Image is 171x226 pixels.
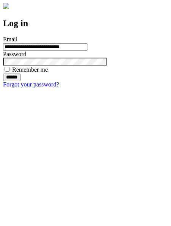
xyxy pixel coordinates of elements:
h2: Log in [3,18,168,28]
label: Password [3,51,26,57]
label: Remember me [12,66,48,73]
a: Forgot your password? [3,81,59,88]
label: Email [3,36,17,42]
img: logo-4e3dc11c47720685a147b03b5a06dd966a58ff35d612b21f08c02c0306f2b779.png [3,3,9,9]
